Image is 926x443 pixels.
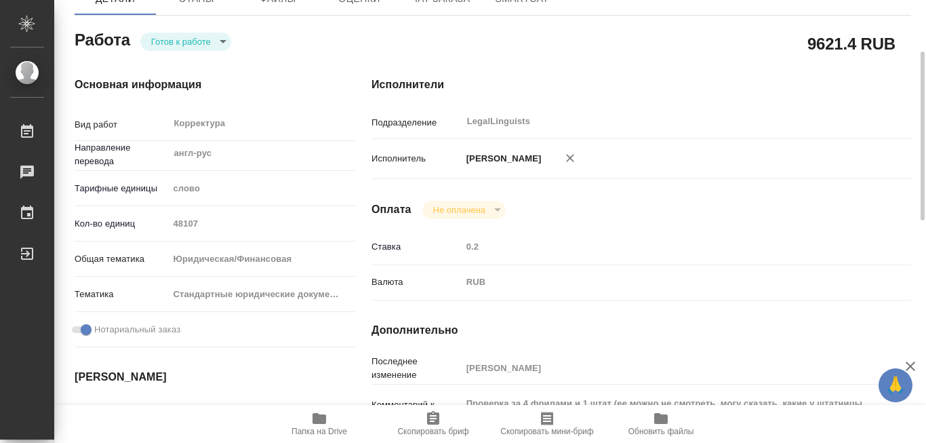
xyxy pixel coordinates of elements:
[94,323,180,336] span: Нотариальный заказ
[879,368,912,402] button: 🙏
[75,217,168,231] p: Кол-во единиц
[168,283,356,306] div: Стандартные юридические документы, договоры, уставы
[371,398,462,425] p: Комментарий к работе
[75,182,168,195] p: Тарифные единицы
[75,77,317,93] h4: Основная информация
[884,371,907,400] span: 🙏
[75,369,317,385] h4: [PERSON_NAME]
[462,358,866,378] input: Пустое поле
[75,26,130,51] h2: Работа
[371,152,462,166] p: Исполнитель
[371,322,911,339] h4: Дополнительно
[462,237,866,256] input: Пустое поле
[371,240,462,254] p: Ставка
[168,248,356,271] div: Юридическая/Финансовая
[168,177,356,200] div: слово
[75,288,168,301] p: Тематика
[490,405,604,443] button: Скопировать мини-бриф
[462,152,542,166] p: [PERSON_NAME]
[500,427,593,436] span: Скопировать мини-бриф
[75,118,168,132] p: Вид работ
[168,214,356,233] input: Пустое поле
[147,36,215,47] button: Готов к работе
[371,116,462,130] p: Подразделение
[262,405,376,443] button: Папка на Drive
[462,271,866,294] div: RUB
[75,252,168,266] p: Общая тематика
[371,355,462,382] p: Последнее изменение
[628,427,694,436] span: Обновить файлы
[371,77,911,93] h4: Исполнители
[604,405,718,443] button: Обновить файлы
[291,427,347,436] span: Папка на Drive
[462,392,866,429] textarea: Проверка за 4 фрилами и 1 штат (ее можно не смотреть, могу сказать, какие у штатницы документы)
[75,141,168,168] p: Направление перевода
[371,201,411,218] h4: Оплата
[140,33,231,51] div: Готов к работе
[807,32,895,55] h2: 9621.4 RUB
[422,201,506,219] div: Готов к работе
[555,143,585,173] button: Удалить исполнителя
[376,405,490,443] button: Скопировать бриф
[371,275,462,289] p: Валюта
[155,404,274,423] input: Пустое поле
[397,427,468,436] span: Скопировать бриф
[429,204,489,216] button: Не оплачена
